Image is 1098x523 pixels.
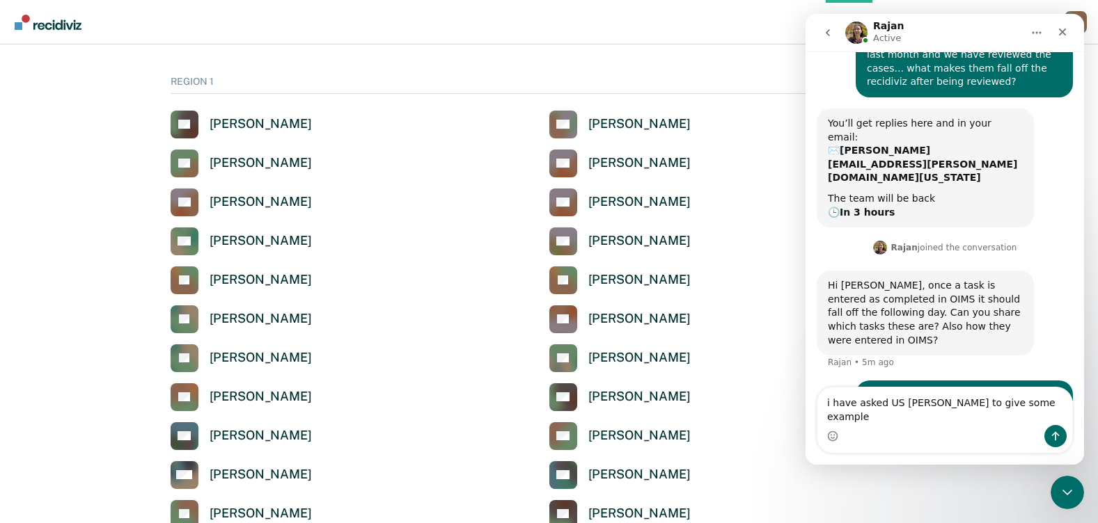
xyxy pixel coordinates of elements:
a: [PERSON_NAME] [549,344,691,372]
a: [PERSON_NAME] [549,227,691,255]
div: Rajan says… [11,257,267,367]
a: [PERSON_NAME] [549,266,691,294]
b: In 3 hours [34,193,89,204]
textarea: Message… [12,373,267,411]
div: Margarita says… [11,367,267,427]
a: [PERSON_NAME] [171,305,312,333]
a: [PERSON_NAME] [549,383,691,411]
div: [PERSON_NAME] [210,428,312,444]
div: Hi [PERSON_NAME], once a task is entered as completed in OIMS it should fall off the following da... [11,257,228,341]
div: [PERSON_NAME] [588,155,691,171]
a: [PERSON_NAME] [171,344,312,372]
a: [PERSON_NAME] [549,188,691,216]
div: [PERSON_NAME] [588,467,691,483]
a: [PERSON_NAME] [171,150,312,177]
div: Good morning - we are getting the same cases in recidiviz repeated from last month and we have re... [61,7,256,75]
button: Emoji picker [22,417,33,428]
div: REGION 1 [171,76,928,94]
iframe: Intercom live chat [1051,476,1084,509]
b: [PERSON_NAME][EMAIL_ADDRESS][PERSON_NAME][DOMAIN_NAME][US_STATE] [22,131,212,169]
div: [PERSON_NAME] [210,506,312,522]
button: Profile dropdown button [1065,11,1087,33]
div: [PERSON_NAME] [210,116,312,132]
a: [PERSON_NAME] [171,461,312,489]
iframe: Intercom live chat [806,14,1084,465]
div: [PERSON_NAME] [210,272,312,288]
div: [PERSON_NAME] [588,311,691,327]
div: joined the conversation [86,227,212,240]
div: [PERSON_NAME] [588,116,691,132]
div: [PERSON_NAME] [210,194,312,210]
div: The team will be back 🕒 [22,178,217,205]
a: [PERSON_NAME] [171,383,312,411]
a: [PERSON_NAME] [171,422,312,450]
div: [PERSON_NAME] [210,389,312,405]
div: [PERSON_NAME] [588,194,691,210]
div: [PERSON_NAME] [588,428,691,444]
div: [PERSON_NAME] [588,389,691,405]
div: [PERSON_NAME] [588,272,691,288]
div: [PERSON_NAME] [588,233,691,249]
a: [PERSON_NAME] [171,188,312,216]
div: You’ll get replies here and in your email: ✉️ [22,103,217,171]
div: [PERSON_NAME] [210,155,312,171]
div: M H [1065,11,1087,33]
div: [PERSON_NAME] [588,506,691,522]
div: You’ll get replies here and in your email:✉️[PERSON_NAME][EMAIL_ADDRESS][PERSON_NAME][DOMAIN_NAME... [11,95,228,214]
a: [PERSON_NAME] [549,111,691,138]
div: [PERSON_NAME] [210,350,312,366]
a: [PERSON_NAME] [171,266,312,294]
a: [PERSON_NAME] [171,111,312,138]
div: [PERSON_NAME] [210,233,312,249]
div: Hi [PERSON_NAME], once a task is entered as completed in OIMS it should fall off the following da... [22,265,217,333]
div: Operator says… [11,95,267,225]
a: [PERSON_NAME] [549,422,691,450]
a: [PERSON_NAME] [171,227,312,255]
img: Profile image for Rajan [68,227,81,241]
div: [PERSON_NAME] [210,311,312,327]
button: Send a message… [239,411,261,433]
b: Rajan [86,229,112,239]
div: Rajan • 5m ago [22,344,88,353]
div: [PERSON_NAME] [588,350,691,366]
img: Recidiviz [15,15,81,30]
div: there is no way that we complete the tasks in OIMS... [50,367,267,410]
a: [PERSON_NAME] [549,461,691,489]
a: [PERSON_NAME] [549,150,691,177]
div: Rajan says… [11,225,267,257]
a: [PERSON_NAME] [549,305,691,333]
div: [PERSON_NAME] [210,467,312,483]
